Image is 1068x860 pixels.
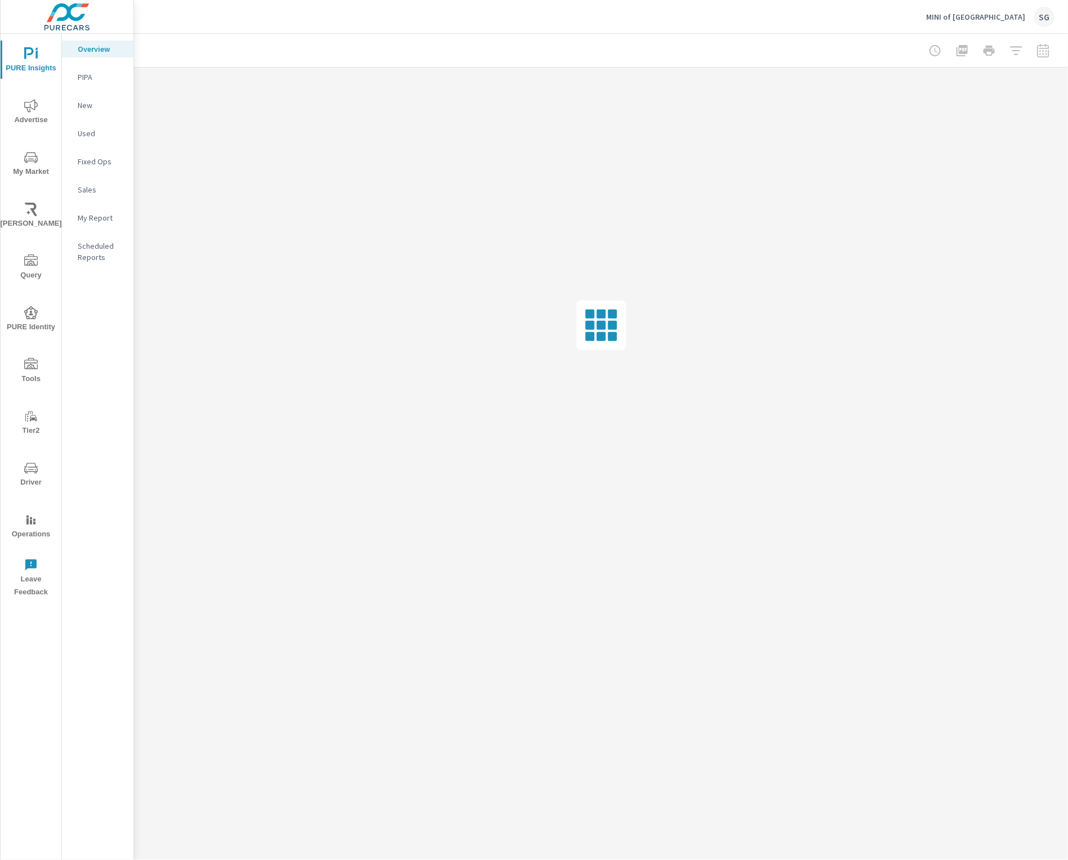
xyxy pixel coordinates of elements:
p: MINI of [GEOGRAPHIC_DATA] [926,12,1025,22]
span: PURE Identity [4,306,58,334]
div: SG [1034,7,1054,27]
div: PIPA [62,69,133,86]
p: Overview [78,43,124,55]
div: New [62,97,133,114]
div: Sales [62,181,133,198]
p: Scheduled Reports [78,240,124,263]
span: Driver [4,462,58,489]
span: Tier2 [4,410,58,437]
span: [PERSON_NAME] [4,203,58,230]
span: Query [4,254,58,282]
div: Fixed Ops [62,153,133,170]
p: PIPA [78,71,124,83]
span: PURE Insights [4,47,58,75]
div: Used [62,125,133,142]
p: Used [78,128,124,139]
span: Operations [4,513,58,541]
span: Advertise [4,99,58,127]
span: Tools [4,358,58,386]
span: My Market [4,151,58,178]
p: My Report [78,212,124,223]
p: New [78,100,124,111]
span: Leave Feedback [4,558,58,599]
div: Scheduled Reports [62,238,133,266]
div: nav menu [1,34,61,603]
div: My Report [62,209,133,226]
div: Overview [62,41,133,57]
p: Sales [78,184,124,195]
p: Fixed Ops [78,156,124,167]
